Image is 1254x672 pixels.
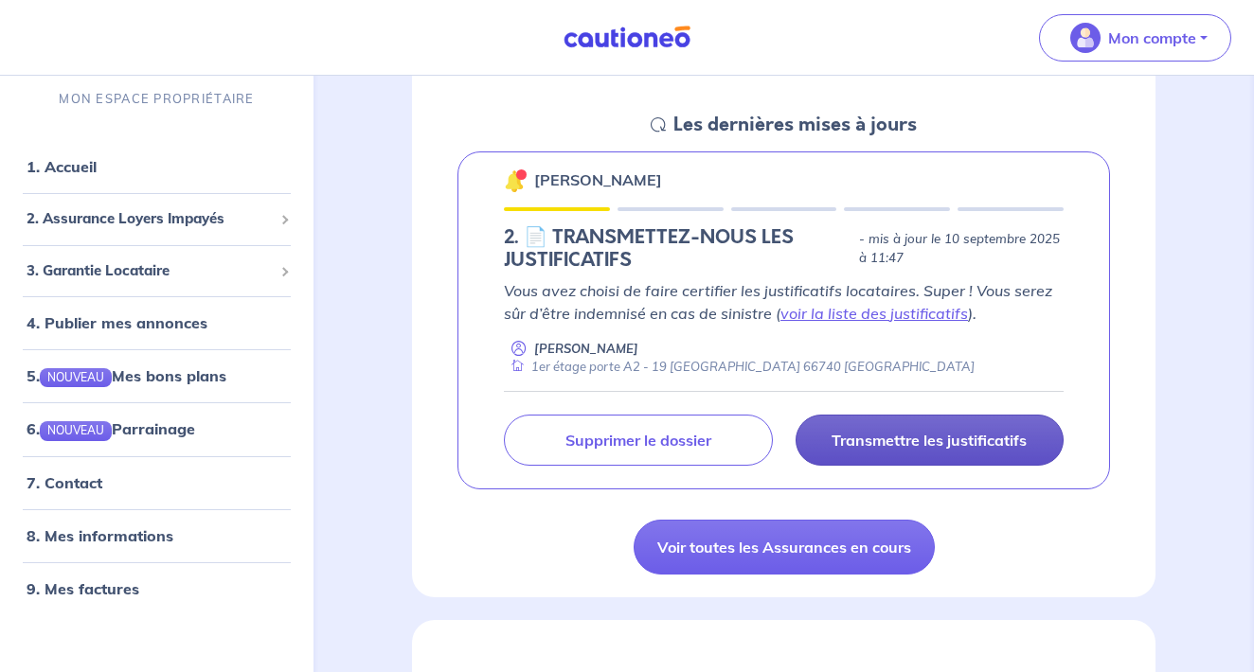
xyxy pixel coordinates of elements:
a: 6.NOUVEAUParrainage [27,419,195,438]
div: 7. Contact [8,464,306,502]
a: Voir toutes les Assurances en cours [634,520,935,575]
div: 8. Mes informations [8,517,306,555]
span: 2. Assurance Loyers Impayés [27,208,273,230]
div: 2. Assurance Loyers Impayés [8,201,306,238]
div: 9. Mes factures [8,570,306,608]
a: 9. Mes factures [27,579,139,598]
a: 4. Publier mes annonces [27,313,207,332]
a: Supprimer le dossier [504,415,773,466]
p: MON ESPACE PROPRIÉTAIRE [59,90,254,108]
a: 1. Accueil [27,157,97,176]
p: Vous avez choisi de faire certifier les justificatifs locataires. Super ! Vous serez sûr d’être i... [504,279,1064,325]
div: 6.NOUVEAUParrainage [8,410,306,448]
a: 5.NOUVEAUMes bons plans [27,366,226,385]
button: illu_account_valid_menu.svgMon compte [1039,14,1231,62]
div: 1. Accueil [8,148,306,186]
div: 5.NOUVEAUMes bons plans [8,357,306,395]
a: voir la liste des justificatifs [780,304,968,323]
span: 3. Garantie Locataire [27,260,273,282]
h5: 2.︎ 📄 TRANSMETTEZ-NOUS LES JUSTIFICATIFS [504,226,851,272]
img: 🔔 [504,169,527,192]
p: Transmettre les justificatifs [832,431,1027,450]
a: Transmettre les justificatifs [796,415,1065,466]
a: 7. Contact [27,473,102,492]
div: 1er étage porte A2 - 19 [GEOGRAPHIC_DATA] 66740 [GEOGRAPHIC_DATA] [504,358,975,376]
p: [PERSON_NAME] [534,340,638,358]
h5: Les dernières mises à jours [673,114,917,136]
div: 4. Publier mes annonces [8,304,306,342]
p: [PERSON_NAME] [534,168,662,191]
p: - mis à jour le 10 septembre 2025 à 11:47 [859,230,1064,268]
p: Mon compte [1108,27,1196,49]
p: Supprimer le dossier [565,431,711,450]
div: state: DOCUMENTS-IN-PENDING, Context: NEW,CHOOSE-CERTIFICATE,ALONE,LESSOR-DOCUMENTS [504,226,1064,272]
img: Cautioneo [556,26,698,49]
a: 8. Mes informations [27,526,173,545]
img: illu_account_valid_menu.svg [1070,23,1101,53]
div: 3. Garantie Locataire [8,253,306,290]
